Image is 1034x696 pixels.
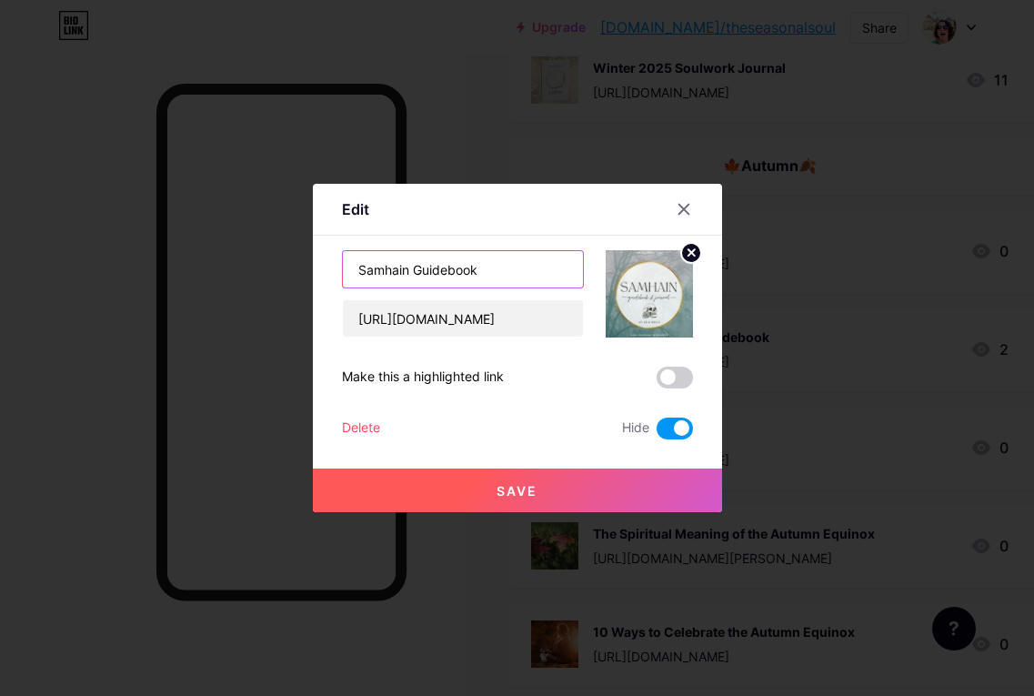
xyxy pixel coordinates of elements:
[497,483,537,499] span: Save
[622,418,649,439] span: Hide
[343,300,583,337] input: URL
[342,198,369,220] div: Edit
[313,469,722,512] button: Save
[606,250,693,338] img: link_thumbnail
[342,418,380,439] div: Delete
[343,251,583,287] input: Title
[342,367,504,388] div: Make this a highlighted link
